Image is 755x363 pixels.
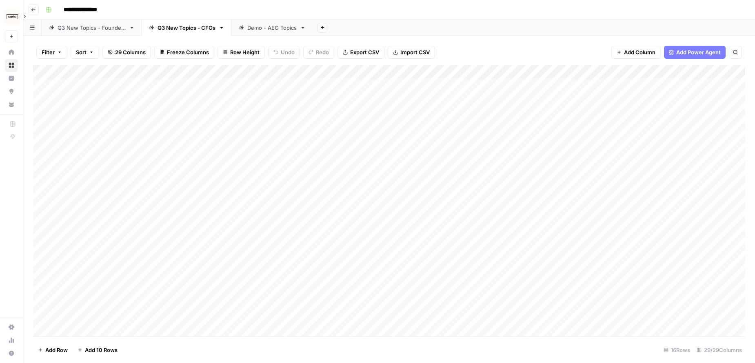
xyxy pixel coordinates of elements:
[5,321,18,334] a: Settings
[5,72,18,85] a: Insights
[85,346,118,354] span: Add 10 Rows
[338,46,384,59] button: Export CSV
[5,59,18,72] a: Browse
[115,48,146,56] span: 29 Columns
[611,46,661,59] button: Add Column
[5,7,18,27] button: Workspace: Carta
[58,24,126,32] div: Q3 New Topics - Founders
[268,46,300,59] button: Undo
[167,48,209,56] span: Freeze Columns
[388,46,435,59] button: Import CSV
[664,46,726,59] button: Add Power Agent
[624,48,655,56] span: Add Column
[316,48,329,56] span: Redo
[42,20,142,36] a: Q3 New Topics - Founders
[5,347,18,360] button: Help + Support
[42,48,55,56] span: Filter
[5,9,20,24] img: Carta Logo
[154,46,214,59] button: Freeze Columns
[676,48,721,56] span: Add Power Agent
[5,334,18,347] a: Usage
[142,20,231,36] a: Q3 New Topics - CFOs
[303,46,334,59] button: Redo
[281,48,295,56] span: Undo
[45,346,68,354] span: Add Row
[218,46,265,59] button: Row Height
[231,20,313,36] a: Demo - AEO Topics
[247,24,297,32] div: Demo - AEO Topics
[230,48,260,56] span: Row Height
[33,343,73,356] button: Add Row
[693,343,745,356] div: 29/29 Columns
[158,24,215,32] div: Q3 New Topics - CFOs
[5,85,18,98] a: Opportunities
[350,48,379,56] span: Export CSV
[76,48,87,56] span: Sort
[102,46,151,59] button: 29 Columns
[400,48,430,56] span: Import CSV
[71,46,99,59] button: Sort
[5,98,18,111] a: Your Data
[36,46,67,59] button: Filter
[660,343,693,356] div: 16 Rows
[73,343,122,356] button: Add 10 Rows
[5,46,18,59] a: Home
